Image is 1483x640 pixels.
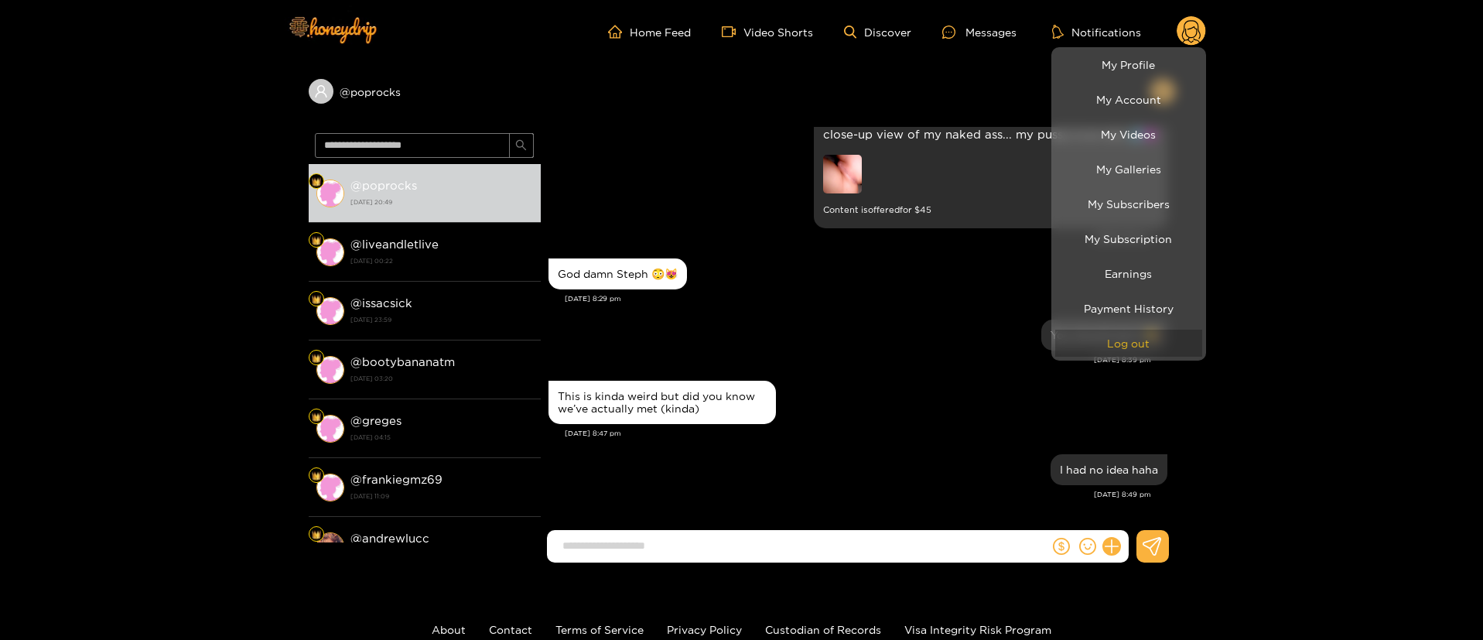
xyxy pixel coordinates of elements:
a: My Subscription [1055,225,1202,252]
a: My Galleries [1055,156,1202,183]
a: My Account [1055,86,1202,113]
a: My Videos [1055,121,1202,148]
button: Log out [1055,330,1202,357]
a: Earnings [1055,260,1202,287]
a: Payment History [1055,295,1202,322]
a: My Subscribers [1055,190,1202,217]
a: My Profile [1055,51,1202,78]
